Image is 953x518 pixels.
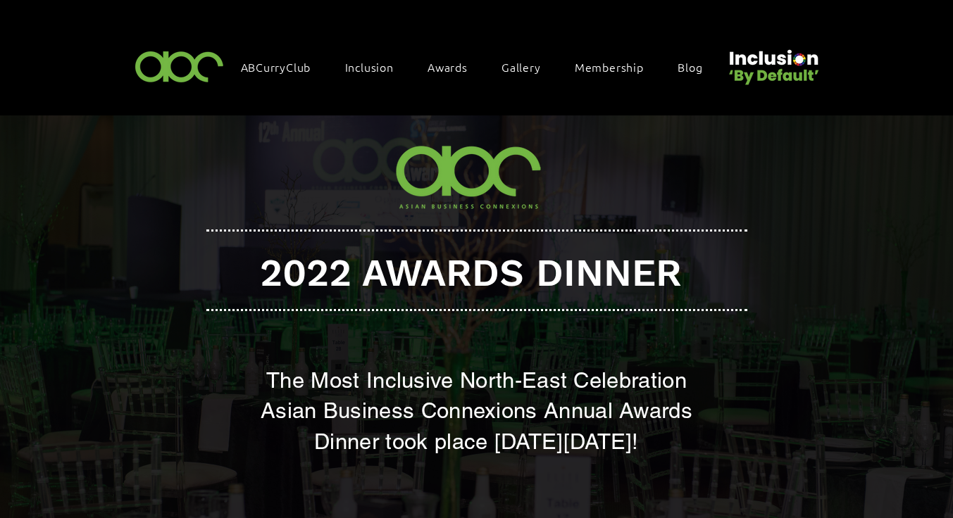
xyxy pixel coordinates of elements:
[421,52,489,82] div: Awards
[261,367,692,454] span: The Most Inclusive North-East Celebration Asian Business Connexions Annual Awards Dinner took pla...
[345,59,394,75] span: Inclusion
[241,59,311,75] span: ABCurryClub
[671,52,723,82] a: Blog
[502,59,541,75] span: Gallery
[428,59,468,75] span: Awards
[387,134,554,220] img: ABC-Logo-Blank-Background-01-01-2.png
[234,52,724,82] nav: Site
[494,52,562,82] a: Gallery
[260,251,682,295] span: 2022 AWARDS DINNER
[724,38,821,87] img: Untitled design (22).png
[678,59,702,75] span: Blog
[338,52,415,82] div: Inclusion
[568,52,665,82] a: Membership
[234,52,332,82] a: ABCurryClub
[131,45,228,87] img: ABC-Logo-Blank-Background-01-01-2.png
[575,59,644,75] span: Membership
